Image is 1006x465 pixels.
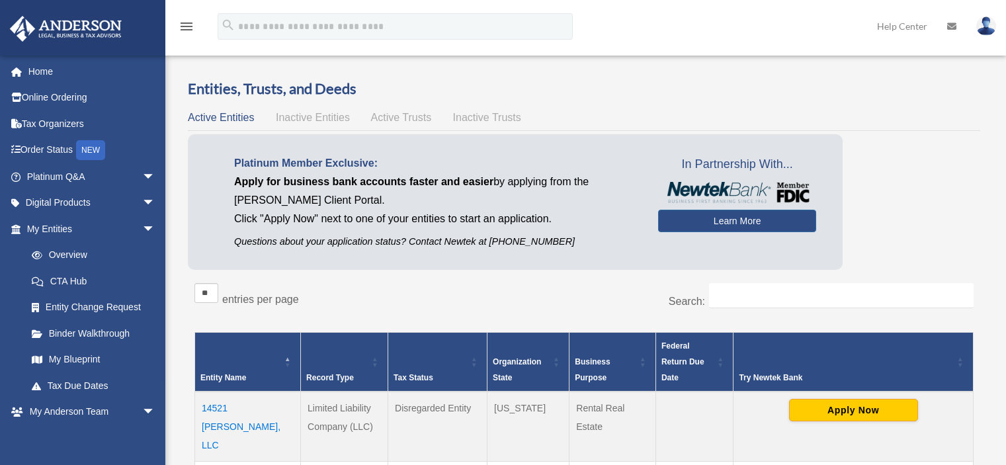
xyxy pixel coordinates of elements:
p: Click "Apply Now" next to one of your entities to start an application. [234,210,638,228]
div: NEW [76,140,105,160]
span: Active Entities [188,112,254,123]
a: menu [179,23,194,34]
span: In Partnership With... [658,154,816,175]
span: Organization State [493,357,541,382]
span: Tax Status [394,373,433,382]
th: Tax Status: Activate to sort [388,332,487,392]
a: Learn More [658,210,816,232]
button: Apply Now [789,399,918,421]
img: Anderson Advisors Platinum Portal [6,16,126,42]
p: Platinum Member Exclusive: [234,154,638,173]
span: Inactive Trusts [453,112,521,123]
th: Federal Return Due Date: Activate to sort [655,332,734,392]
span: Entity Name [200,373,246,382]
i: menu [179,19,194,34]
a: Platinum Q&Aarrow_drop_down [9,163,175,190]
a: Overview [19,242,162,269]
a: CTA Hub [19,268,169,294]
i: search [221,18,235,32]
th: Record Type: Activate to sort [301,332,388,392]
label: Search: [669,296,705,307]
h3: Entities, Trusts, and Deeds [188,79,980,99]
p: Questions about your application status? Contact Newtek at [PHONE_NUMBER] [234,233,638,250]
td: Limited Liability Company (LLC) [301,392,388,462]
a: My Anderson Teamarrow_drop_down [9,399,175,425]
td: Rental Real Estate [569,392,656,462]
a: Tax Due Dates [19,372,169,399]
th: Organization State: Activate to sort [487,332,569,392]
span: Active Trusts [371,112,432,123]
span: Business Purpose [575,357,610,382]
a: Digital Productsarrow_drop_down [9,190,175,216]
span: arrow_drop_down [142,190,169,217]
a: Entity Change Request [19,294,169,321]
img: User Pic [976,17,996,36]
a: Home [9,58,175,85]
span: Record Type [306,373,354,382]
label: entries per page [222,294,299,305]
span: Federal Return Due Date [661,341,704,382]
p: by applying from the [PERSON_NAME] Client Portal. [234,173,638,210]
span: arrow_drop_down [142,399,169,426]
td: [US_STATE] [487,392,569,462]
span: Apply for business bank accounts faster and easier [234,176,493,187]
th: Try Newtek Bank : Activate to sort [734,332,974,392]
td: 14521 [PERSON_NAME], LLC [195,392,301,462]
td: Disregarded Entity [388,392,487,462]
img: NewtekBankLogoSM.png [665,182,810,203]
a: My Blueprint [19,347,169,373]
span: Inactive Entities [276,112,350,123]
th: Entity Name: Activate to invert sorting [195,332,301,392]
a: Order StatusNEW [9,137,175,164]
th: Business Purpose: Activate to sort [569,332,656,392]
span: arrow_drop_down [142,216,169,243]
div: Try Newtek Bank [739,370,953,386]
span: arrow_drop_down [142,163,169,190]
a: My Entitiesarrow_drop_down [9,216,169,242]
a: Tax Organizers [9,110,175,137]
a: Binder Walkthrough [19,320,169,347]
a: Online Ordering [9,85,175,111]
